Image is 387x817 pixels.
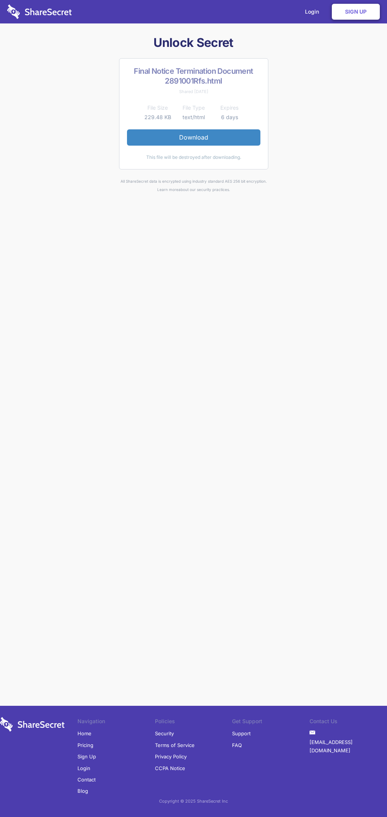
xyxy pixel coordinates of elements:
[127,129,260,145] a: Download
[176,113,212,122] td: text/html
[232,728,251,739] a: Support
[212,103,248,112] th: Expires
[77,774,96,785] a: Contact
[140,103,176,112] th: File Size
[332,4,380,20] a: Sign Up
[77,751,96,762] a: Sign Up
[176,103,212,112] th: File Type
[127,66,260,86] h2: Final Notice Termination Document 2891001Rfs.html
[155,717,232,728] li: Policies
[310,717,387,728] li: Contact Us
[77,728,91,739] a: Home
[7,5,72,19] img: logo-wordmark-white-trans-d4663122ce5f474addd5e946df7df03e33cb6a1c49d2221995e7729f52c070b2.svg
[140,113,176,122] td: 229.48 KB
[77,739,93,751] a: Pricing
[77,717,155,728] li: Navigation
[127,87,260,96] div: Shared [DATE]
[77,785,88,797] a: Blog
[77,763,90,774] a: Login
[310,736,387,756] a: [EMAIL_ADDRESS][DOMAIN_NAME]
[155,763,185,774] a: CCPA Notice
[155,739,195,751] a: Terms of Service
[155,751,187,762] a: Privacy Policy
[212,113,248,122] td: 6 days
[127,153,260,162] div: This file will be destroyed after downloading.
[157,187,178,192] a: Learn more
[232,717,310,728] li: Get Support
[232,739,242,751] a: FAQ
[155,728,174,739] a: Security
